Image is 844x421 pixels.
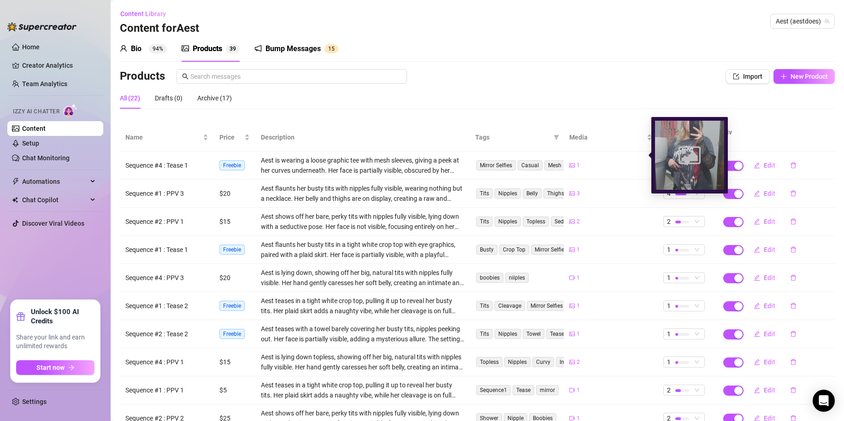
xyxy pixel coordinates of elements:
span: Edit [764,246,775,253]
span: Freebie [219,329,245,339]
span: picture [569,359,575,365]
span: Mirror Selfie [531,245,568,255]
span: thunderbolt [12,178,19,185]
span: Edit [764,162,775,169]
span: 1 [577,386,580,395]
span: user [120,45,127,52]
span: Topless [523,216,549,227]
div: Products [193,43,222,54]
span: delete [790,331,797,337]
td: $15 [214,348,255,376]
span: 1 [577,246,580,254]
button: Edit [746,242,783,257]
div: Bio [131,43,142,54]
button: delete [783,186,804,201]
span: 2 [667,385,671,395]
span: delete [790,359,797,365]
span: 1 [577,274,580,282]
span: 9 [233,46,236,52]
span: delete [790,387,797,393]
span: 3 [230,46,233,52]
span: filter [552,130,561,144]
span: Edit [764,386,775,394]
span: delete [790,275,797,281]
span: picture [569,163,575,168]
span: edit [754,387,760,393]
span: Seductive [551,216,582,227]
span: delete [790,303,797,309]
td: $20 [214,180,255,208]
a: Creator Analytics [22,58,96,73]
button: delete [783,298,804,313]
span: Mirror Selfies [527,301,567,311]
button: Start nowarrow-right [16,360,94,375]
span: 1 [667,245,671,255]
sup: 15 [325,44,338,53]
div: Aest teases in a tight white crop top, pulling it up to reveal her busty tits. Her plaid skirt ad... [261,296,464,316]
span: edit [754,331,760,337]
span: picture [182,45,189,52]
span: edit [754,303,760,309]
td: $20 [214,264,255,292]
span: 1 [328,46,331,52]
span: Aest (aestdoes) [776,14,829,28]
span: Topless [476,357,502,367]
input: Search messages [190,71,401,82]
span: Price [219,132,242,142]
button: Edit [746,383,783,398]
button: delete [783,214,804,229]
span: Tits [476,216,493,227]
span: Chat Copilot [22,193,88,207]
a: Setup [22,140,39,147]
span: edit [754,162,760,169]
span: Tags [475,132,550,142]
h3: Products [120,69,165,84]
span: Start now [36,364,65,371]
span: 1 [667,301,671,311]
td: Sequence #2 : PPV 1 [120,208,214,236]
button: delete [783,270,804,285]
span: Import [743,73,762,80]
span: picture [569,191,575,196]
span: Belly [523,188,542,199]
span: video-camera [569,387,575,393]
td: Sequence #1 : Tease 1 [120,236,214,264]
div: Aest shows off her bare, perky tits with nipples fully visible, lying down with a seductive pose.... [261,211,464,232]
span: Name [125,132,201,142]
a: Settings [22,398,47,405]
span: Share your link and earn unlimited rewards [16,333,94,351]
th: Description [255,123,470,152]
span: Izzy AI Chatter [13,107,59,116]
span: Mesh [544,160,565,170]
span: Nipples [504,357,531,367]
div: Aest flaunts her busty tits with nipples fully visible, wearing nothing but a necklace. Her belly... [261,183,464,204]
span: Mirror Selfies [476,160,516,170]
span: notification [254,45,262,52]
img: Chat Copilot [12,197,18,203]
a: Home [22,43,40,51]
span: 1 [577,330,580,339]
div: Aest teases with a towel barely covering her busty tits, nipples peeking out. Her face is partial... [261,324,464,344]
span: gift [16,312,25,321]
span: Edit [764,274,775,281]
span: search [182,73,189,80]
sup: 94% [149,44,167,53]
span: Crop Top [499,245,529,255]
td: Sequence #1 : PPV 3 [120,180,214,208]
a: Team Analytics [22,80,67,88]
span: delete [790,190,797,197]
span: edit [754,246,760,253]
span: New Product [791,73,828,80]
button: Import [726,69,770,84]
td: $5 [214,376,255,404]
span: 1 [667,273,671,283]
span: picture [569,247,575,252]
button: Edit [746,158,783,173]
span: picture [569,331,575,337]
span: video-camera [569,415,575,421]
h3: Content for Aest [120,21,199,36]
td: Sequence #2 : Tease 2 [120,320,214,348]
button: Edit [746,270,783,285]
a: Discover Viral Videos [22,220,84,227]
span: Intimate [556,357,584,367]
